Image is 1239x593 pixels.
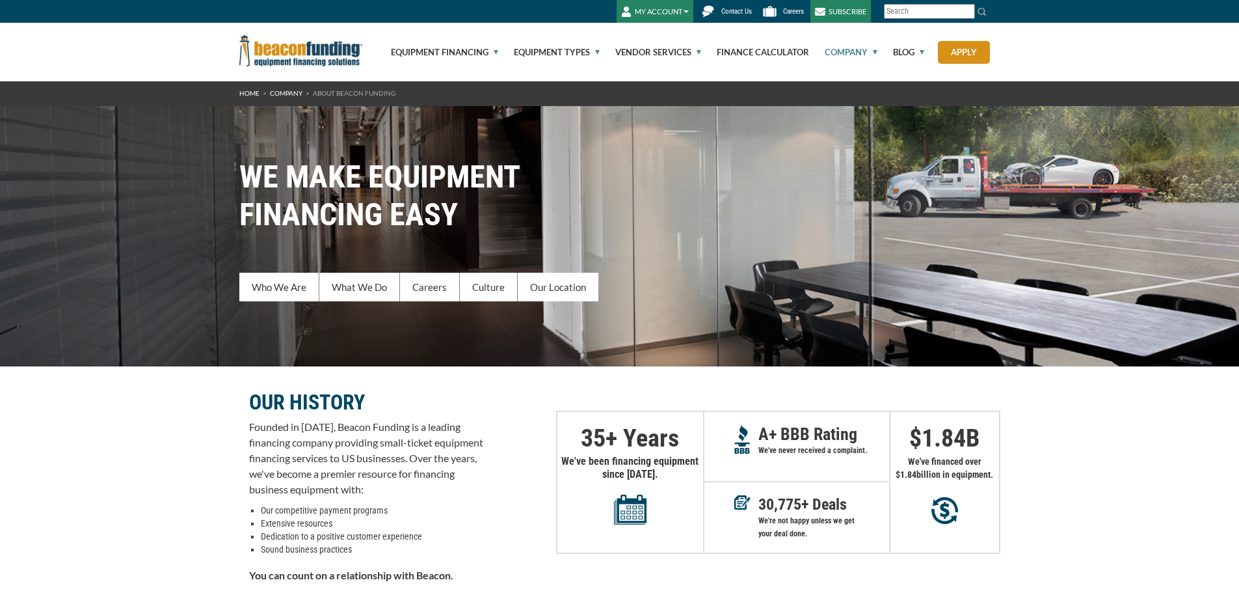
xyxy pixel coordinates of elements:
[810,23,877,81] a: Company
[249,569,453,581] strong: You can count on a relationship with Beacon.
[249,419,483,497] p: Founded in [DATE], Beacon Funding is a leading financing company providing small-ticket equipment...
[499,23,600,81] a: Equipment Types
[261,504,483,517] li: Our competitive payment programs
[376,23,498,81] a: Equipment Financing
[900,469,916,480] span: 1.84
[758,444,889,457] p: We've never received a complaint.
[922,424,966,452] span: 1.84
[614,494,646,525] img: Years in equipment financing
[721,7,752,16] span: Contact Us
[460,273,518,301] a: Culture
[239,44,363,55] a: Beacon Funding Corporation
[961,7,972,17] a: Clear search text
[734,425,751,454] img: A+ Reputation BBB
[890,455,999,481] p: We've financed over $ billion in equipment.
[977,7,987,17] img: Search
[758,498,889,511] p: + Deals
[938,41,990,64] a: Apply
[518,273,598,301] a: Our Location
[557,455,703,525] p: We've been financing equipment since [DATE].
[270,89,302,97] a: Company
[600,23,701,81] a: Vendor Services
[239,158,1000,234] h1: WE MAKE EQUIPMENT FINANCING EASY
[249,394,483,410] p: OUR HISTORY
[261,517,483,530] li: Extensive resources
[734,495,751,510] img: Deals in Equipment Financing
[931,497,958,525] img: Millions in equipment purchases
[783,7,804,16] span: Careers
[702,23,809,81] a: Finance Calculator
[239,35,363,66] img: Beacon Funding Corporation
[261,530,483,543] li: Dedication to a positive customer experience
[758,495,801,514] span: 30,775
[758,428,889,441] p: A+ BBB Rating
[261,543,483,556] li: Sound business practices
[758,514,889,540] p: We're not happy unless we get your deal done.
[239,273,319,301] a: Who We Are
[313,89,395,97] span: About Beacon Funding
[319,273,400,301] a: What We Do
[400,273,460,301] a: Careers
[884,4,975,19] input: Search
[581,424,606,452] span: 35
[557,432,703,445] p: + Years
[878,23,924,81] a: Blog
[890,432,999,445] p: $ B
[239,89,260,97] a: HOME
